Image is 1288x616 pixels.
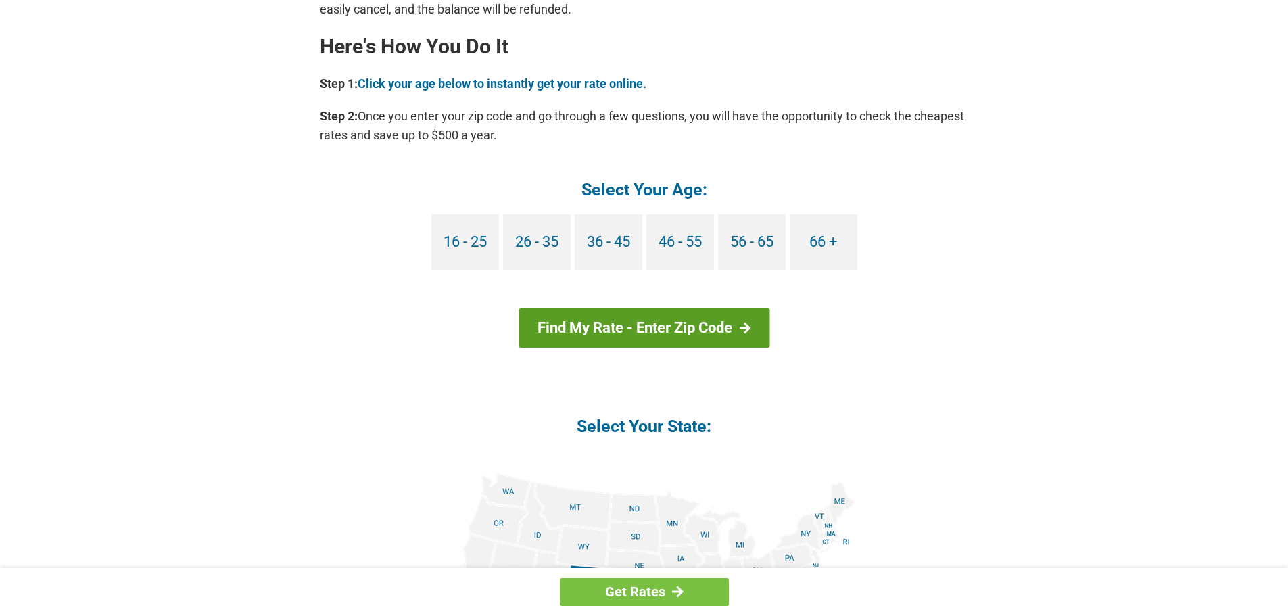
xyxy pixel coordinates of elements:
a: 36 - 45 [575,214,642,270]
a: 46 - 55 [646,214,714,270]
a: 66 + [790,214,857,270]
a: 26 - 35 [503,214,571,270]
a: 16 - 25 [431,214,499,270]
a: 56 - 65 [718,214,786,270]
h4: Select Your Age: [320,179,969,201]
h2: Here's How You Do It [320,36,969,57]
h4: Select Your State: [320,415,969,437]
b: Step 1: [320,76,358,91]
p: Once you enter your zip code and go through a few questions, you will have the opportunity to che... [320,107,969,145]
a: Find My Rate - Enter Zip Code [519,308,769,348]
b: Step 2: [320,109,358,123]
a: Click your age below to instantly get your rate online. [358,76,646,91]
a: Get Rates [560,578,729,606]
